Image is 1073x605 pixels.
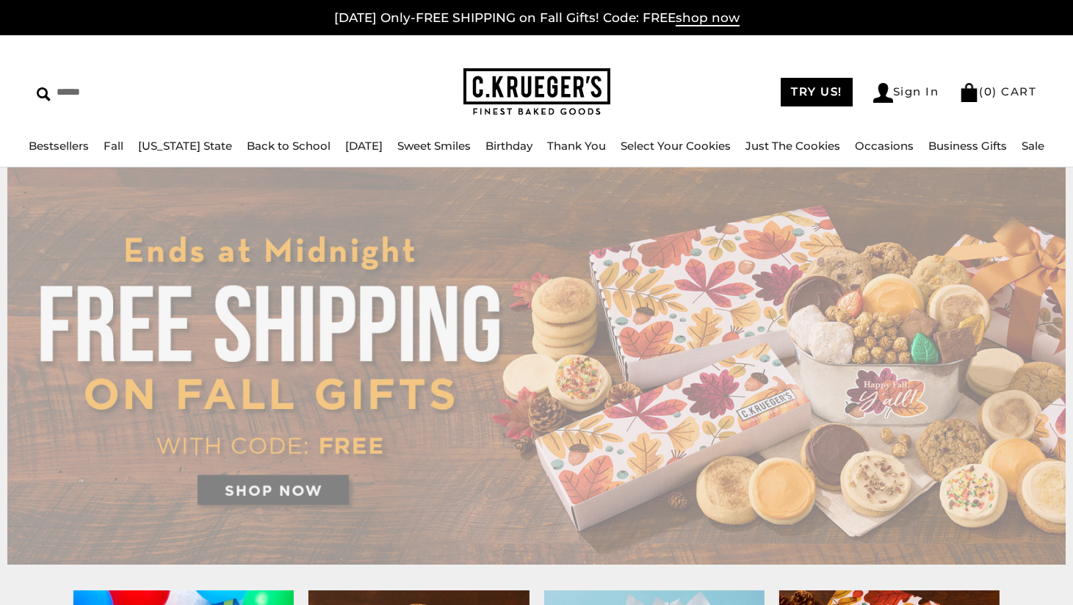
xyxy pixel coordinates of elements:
[1022,139,1044,153] a: Sale
[745,139,840,153] a: Just The Cookies
[334,10,740,26] a: [DATE] Only-FREE SHIPPING on Fall Gifts! Code: FREEshop now
[247,139,330,153] a: Back to School
[345,139,383,153] a: [DATE]
[7,167,1066,565] img: C.Krueger's Special Offer
[621,139,731,153] a: Select Your Cookies
[37,81,272,104] input: Search
[463,68,610,116] img: C.KRUEGER'S
[397,139,471,153] a: Sweet Smiles
[37,87,51,101] img: Search
[873,83,893,103] img: Account
[984,84,993,98] span: 0
[485,139,532,153] a: Birthday
[676,10,740,26] span: shop now
[959,84,1036,98] a: (0) CART
[104,139,123,153] a: Fall
[29,139,89,153] a: Bestsellers
[138,139,232,153] a: [US_STATE] State
[873,83,939,103] a: Sign In
[959,83,979,102] img: Bag
[928,139,1007,153] a: Business Gifts
[781,78,853,106] a: TRY US!
[547,139,606,153] a: Thank You
[855,139,914,153] a: Occasions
